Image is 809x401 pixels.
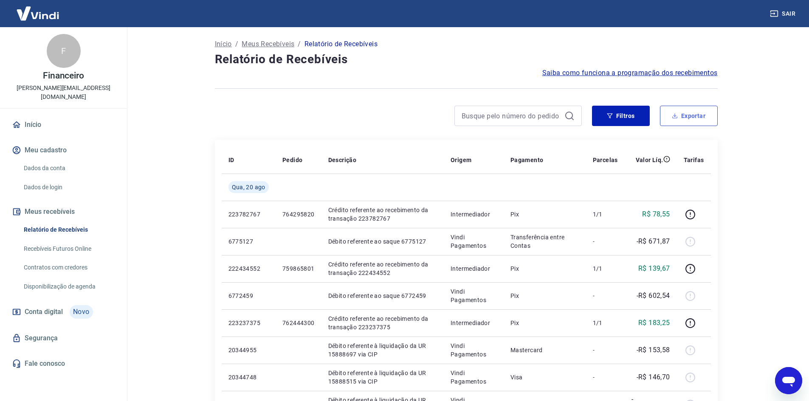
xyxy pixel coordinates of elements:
[637,236,670,247] p: -R$ 671,87
[542,68,718,78] a: Saiba como funciona a programação dos recebimentos
[328,156,357,164] p: Descrição
[228,264,269,273] p: 222434552
[510,156,544,164] p: Pagamento
[10,115,117,134] a: Início
[451,156,471,164] p: Origem
[215,51,718,68] h4: Relatório de Recebíveis
[43,71,85,80] p: Financeiro
[20,278,117,295] a: Disponibilização de agenda
[10,329,117,348] a: Segurança
[47,34,81,68] div: F
[228,237,269,246] p: 6775127
[10,0,65,26] img: Vindi
[592,106,650,126] button: Filtros
[451,233,497,250] p: Vindi Pagamentos
[328,369,437,386] p: Débito referente à liquidação da UR 15888515 via CIP
[660,106,718,126] button: Exportar
[20,179,117,196] a: Dados de login
[510,264,579,273] p: Pix
[328,342,437,359] p: Débito referente à liquidação da UR 15888697 via CIP
[593,319,618,327] p: 1/1
[228,210,269,219] p: 223782767
[328,314,437,331] p: Crédito referente ao recebimento da transação 223237375
[10,302,117,322] a: Conta digitalNovo
[328,206,437,223] p: Crédito referente ao recebimento da transação 223782767
[593,373,618,381] p: -
[636,156,663,164] p: Valor Líq.
[510,319,579,327] p: Pix
[510,233,579,250] p: Transferência entre Contas
[20,221,117,238] a: Relatório de Recebíveis
[232,183,265,191] span: Qua, 20 ago
[684,156,704,164] p: Tarifas
[282,319,315,327] p: 762444300
[328,260,437,277] p: Crédito referente ao recebimento da transação 222434552
[328,292,437,300] p: Débito referente ao saque 6772459
[282,210,315,219] p: 764295820
[451,210,497,219] p: Intermediador
[638,264,670,274] p: R$ 139,67
[510,292,579,300] p: Pix
[7,84,120,101] p: [PERSON_NAME][EMAIL_ADDRESS][DOMAIN_NAME]
[228,346,269,354] p: 20344955
[593,237,618,246] p: -
[282,264,315,273] p: 759865801
[304,39,378,49] p: Relatório de Recebíveis
[20,259,117,276] a: Contratos com credores
[768,6,799,22] button: Sair
[242,39,294,49] a: Meus Recebíveis
[451,319,497,327] p: Intermediador
[593,264,618,273] p: 1/1
[298,39,301,49] p: /
[228,292,269,300] p: 6772459
[20,240,117,258] a: Recebíveis Futuros Online
[228,156,234,164] p: ID
[10,141,117,160] button: Meu cadastro
[451,342,497,359] p: Vindi Pagamentos
[593,210,618,219] p: 1/1
[638,318,670,328] p: R$ 183,25
[228,319,269,327] p: 223237375
[593,156,618,164] p: Parcelas
[462,109,561,122] input: Busque pelo número do pedido
[593,292,618,300] p: -
[215,39,232,49] a: Início
[10,202,117,221] button: Meus recebíveis
[451,287,497,304] p: Vindi Pagamentos
[328,237,437,246] p: Débito referente ao saque 6775127
[451,369,497,386] p: Vindi Pagamentos
[510,346,579,354] p: Mastercard
[235,39,238,49] p: /
[228,373,269,381] p: 20344748
[510,210,579,219] p: Pix
[637,345,670,355] p: -R$ 153,58
[593,346,618,354] p: -
[642,209,670,219] p: R$ 78,55
[25,306,63,318] span: Conta digital
[775,367,802,394] iframe: Botão para abrir a janela de mensagens
[20,160,117,177] a: Dados da conta
[451,264,497,273] p: Intermediador
[637,372,670,382] p: -R$ 146,70
[282,156,302,164] p: Pedido
[637,291,670,301] p: -R$ 602,54
[10,354,117,373] a: Fale conosco
[510,373,579,381] p: Visa
[70,305,93,319] span: Novo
